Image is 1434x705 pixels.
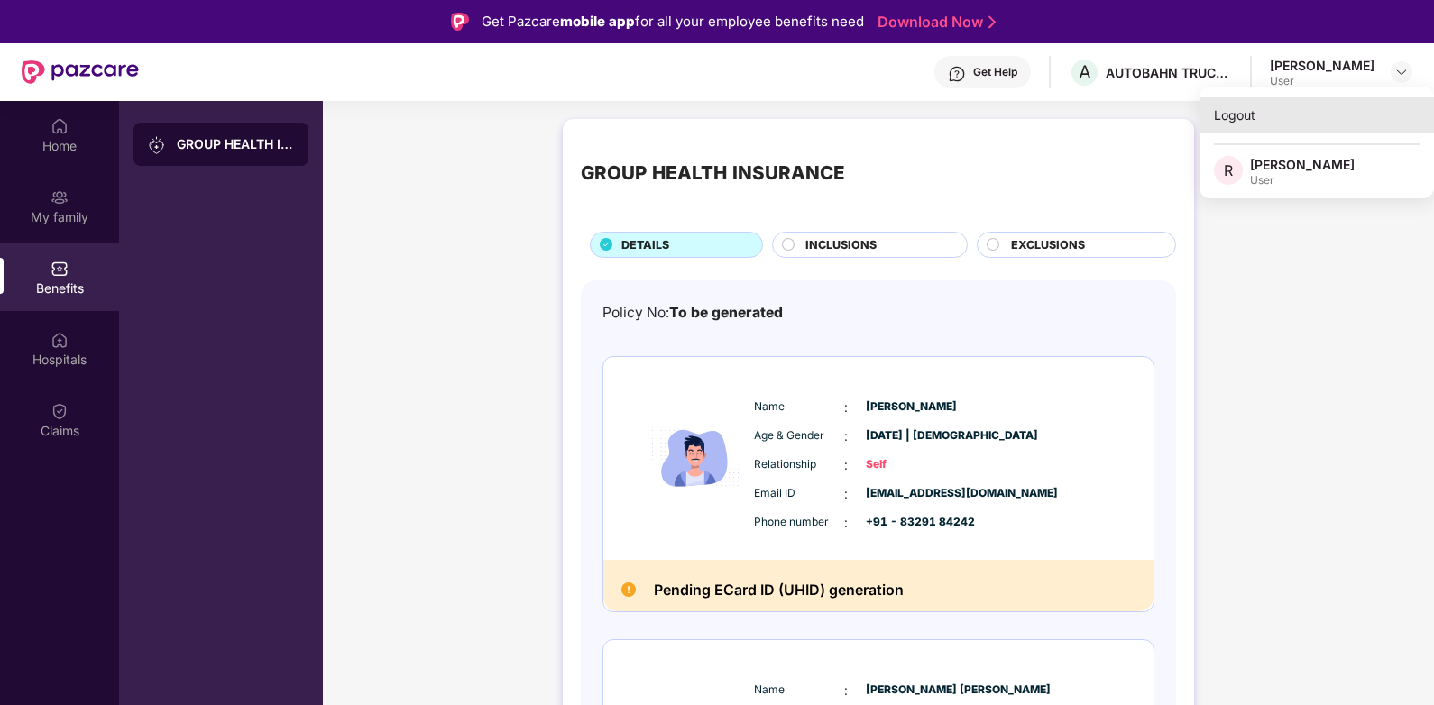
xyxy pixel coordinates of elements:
a: Download Now [878,13,990,32]
img: svg+xml;base64,PHN2ZyBpZD0iQ2xhaW0iIHhtbG5zPSJodHRwOi8vd3d3LnczLm9yZy8yMDAwL3N2ZyIgd2lkdGg9IjIwIi... [51,402,69,420]
span: R [1224,160,1233,181]
span: : [844,513,848,533]
span: EXCLUSIONS [1011,236,1085,254]
span: Name [754,682,844,699]
span: +91 - 83291 84242 [866,514,956,531]
div: Get Pazcare for all your employee benefits need [482,11,864,32]
span: [EMAIL_ADDRESS][DOMAIN_NAME] [866,485,956,502]
h2: Pending ECard ID (UHID) generation [654,578,904,602]
img: Logo [451,13,469,31]
span: To be generated [669,304,783,321]
div: User [1270,74,1374,88]
strong: mobile app [560,13,635,30]
span: [PERSON_NAME] [866,398,956,416]
span: [PERSON_NAME] [PERSON_NAME] [866,682,956,699]
div: GROUP HEALTH INSURANCE [177,135,294,153]
span: Name [754,398,844,416]
img: New Pazcare Logo [22,60,139,84]
span: Age & Gender [754,427,844,444]
span: INCLUSIONS [805,236,877,254]
div: AUTOBAHN TRUCKING [1106,64,1232,81]
img: Stroke [988,13,996,32]
span: : [844,426,848,446]
div: [PERSON_NAME] [1270,57,1374,74]
span: : [844,484,848,504]
div: GROUP HEALTH INSURANCE [581,159,845,188]
span: Phone number [754,514,844,531]
div: User [1250,173,1355,188]
span: Self [866,456,956,473]
img: svg+xml;base64,PHN2ZyBpZD0iQmVuZWZpdHMiIHhtbG5zPSJodHRwOi8vd3d3LnczLm9yZy8yMDAwL3N2ZyIgd2lkdGg9Ij... [51,260,69,278]
span: : [844,398,848,417]
div: Logout [1200,97,1434,133]
img: svg+xml;base64,PHN2ZyB3aWR0aD0iMjAiIGhlaWdodD0iMjAiIHZpZXdCb3g9IjAgMCAyMCAyMCIgZmlsbD0ibm9uZSIgeG... [51,188,69,206]
img: svg+xml;base64,PHN2ZyBpZD0iSGVscC0zMngzMiIgeG1sbnM9Imh0dHA6Ly93d3cudzMub3JnLzIwMDAvc3ZnIiB3aWR0aD... [948,65,966,83]
img: svg+xml;base64,PHN2ZyBpZD0iSG9tZSIgeG1sbnM9Imh0dHA6Ly93d3cudzMub3JnLzIwMDAvc3ZnIiB3aWR0aD0iMjAiIG... [51,117,69,135]
div: [PERSON_NAME] [1250,156,1355,173]
span: : [844,455,848,475]
img: svg+xml;base64,PHN2ZyBpZD0iSG9zcGl0YWxzIiB4bWxucz0iaHR0cDovL3d3dy53My5vcmcvMjAwMC9zdmciIHdpZHRoPS... [51,331,69,349]
img: svg+xml;base64,PHN2ZyB3aWR0aD0iMjAiIGhlaWdodD0iMjAiIHZpZXdCb3g9IjAgMCAyMCAyMCIgZmlsbD0ibm9uZSIgeG... [148,136,166,154]
span: : [844,681,848,700]
div: Get Help [973,65,1017,79]
span: Email ID [754,485,844,502]
div: Policy No: [602,302,783,324]
span: A [1079,61,1091,83]
span: DETAILS [621,236,669,254]
img: Pending [621,582,636,597]
span: [DATE] | [DEMOGRAPHIC_DATA] [866,427,956,444]
span: Relationship [754,456,844,473]
img: svg+xml;base64,PHN2ZyBpZD0iRHJvcGRvd24tMzJ4MzIiIHhtbG5zPSJodHRwOi8vd3d3LnczLm9yZy8yMDAwL3N2ZyIgd2... [1394,65,1409,79]
img: icon [641,377,749,539]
